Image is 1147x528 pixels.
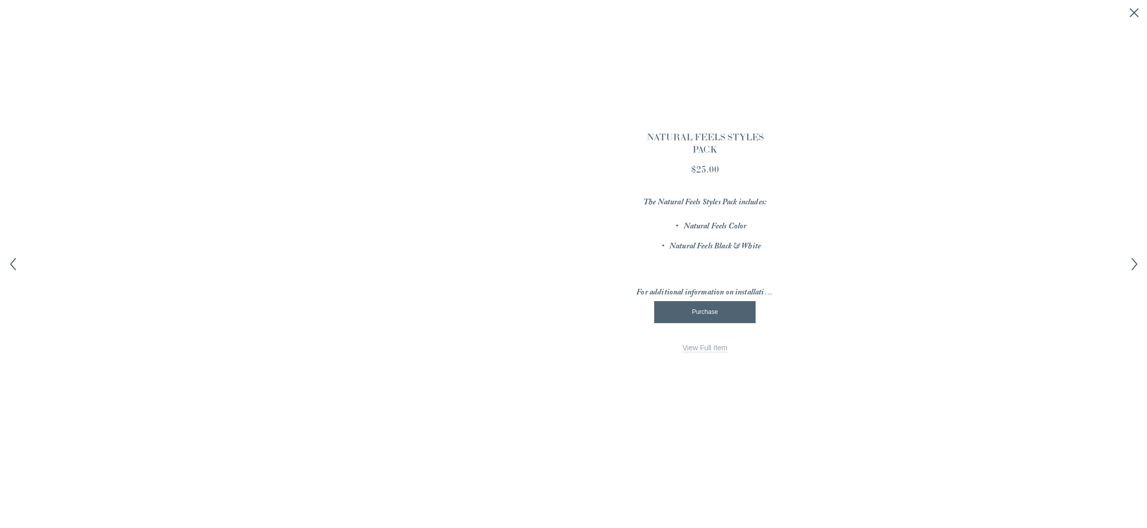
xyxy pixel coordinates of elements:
button: Previous item [7,258,19,270]
div: Purchase [654,301,756,323]
em: Natural Feels Black & White [670,240,761,254]
a: View Full Item [682,344,727,352]
button: Next item [1128,258,1141,270]
div: Purchase [666,308,743,315]
span: View Full Item [682,344,727,352]
div: $25.00 [636,162,773,176]
button: Close quick view [1128,7,1141,19]
em: The Natural Feels Styles Pack includes: [643,196,766,210]
em: For additional information on installation and tips for using the preset check out [636,286,774,316]
h3: NATURAL FEELS STYLES PACK [636,131,773,156]
em: Natural Feels Color [684,220,747,234]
